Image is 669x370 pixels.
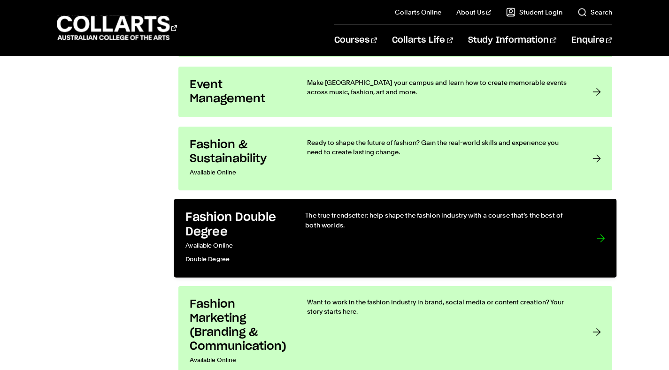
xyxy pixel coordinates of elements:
[190,166,288,179] p: Available Online
[185,239,286,253] p: Available Online
[395,8,441,17] a: Collarts Online
[57,15,177,41] div: Go to homepage
[456,8,491,17] a: About Us
[178,67,612,117] a: Event Management Make [GEOGRAPHIC_DATA] your campus and learn how to create memorable events acro...
[185,211,286,239] h3: Fashion Double Degree
[305,211,577,230] p: The true trendsetter: help shape the fashion industry with a course that’s the best of both worlds.
[392,25,453,56] a: Collarts Life
[185,253,286,266] p: Double Degree
[307,78,574,97] p: Make [GEOGRAPHIC_DATA] your campus and learn how to create memorable events across music, fashion...
[334,25,377,56] a: Courses
[174,199,616,278] a: Fashion Double Degree Available OnlineDouble Degree The true trendsetter: help shape the fashion ...
[178,127,612,190] a: Fashion & Sustainability Available Online Ready to shape the future of fashion? Gain the real-wor...
[468,25,556,56] a: Study Information
[190,297,288,354] h3: Fashion Marketing (Branding & Communication)
[190,138,288,166] h3: Fashion & Sustainability
[307,297,574,316] p: Want to work in the fashion industry in brand, social media or content creation? Your story start...
[571,25,612,56] a: Enquire
[190,354,288,367] p: Available Online
[506,8,562,17] a: Student Login
[307,138,574,157] p: Ready to shape the future of fashion? Gain the real-world skills and experience you need to creat...
[190,78,288,106] h3: Event Management
[577,8,612,17] a: Search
